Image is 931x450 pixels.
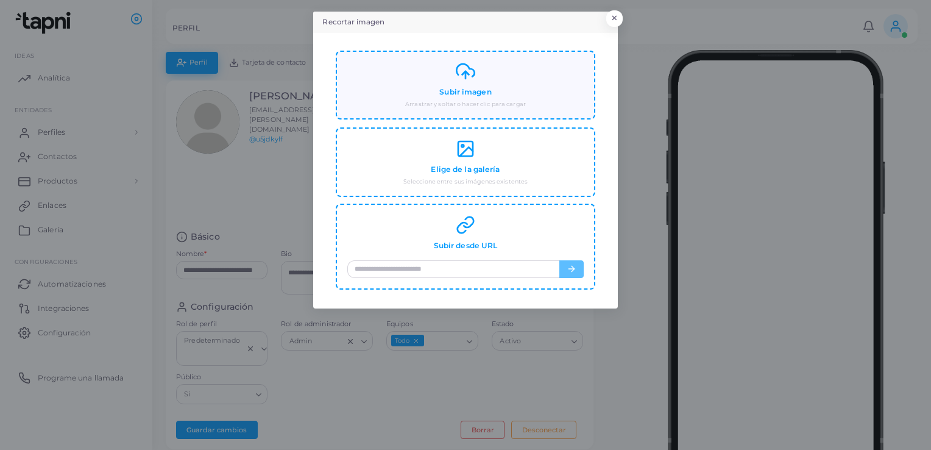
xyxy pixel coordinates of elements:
[606,10,623,26] button: Cerrar
[405,100,526,109] small: Arrastrar y soltar o hacer clic para cargar
[431,165,500,174] h4: Elige de la galería
[434,241,498,251] h4: Subir desde URL
[403,177,528,186] small: Seleccione entre sus imágenes existentes
[439,88,491,97] h4: Subir imagen
[322,17,384,27] h5: Recortar imagen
